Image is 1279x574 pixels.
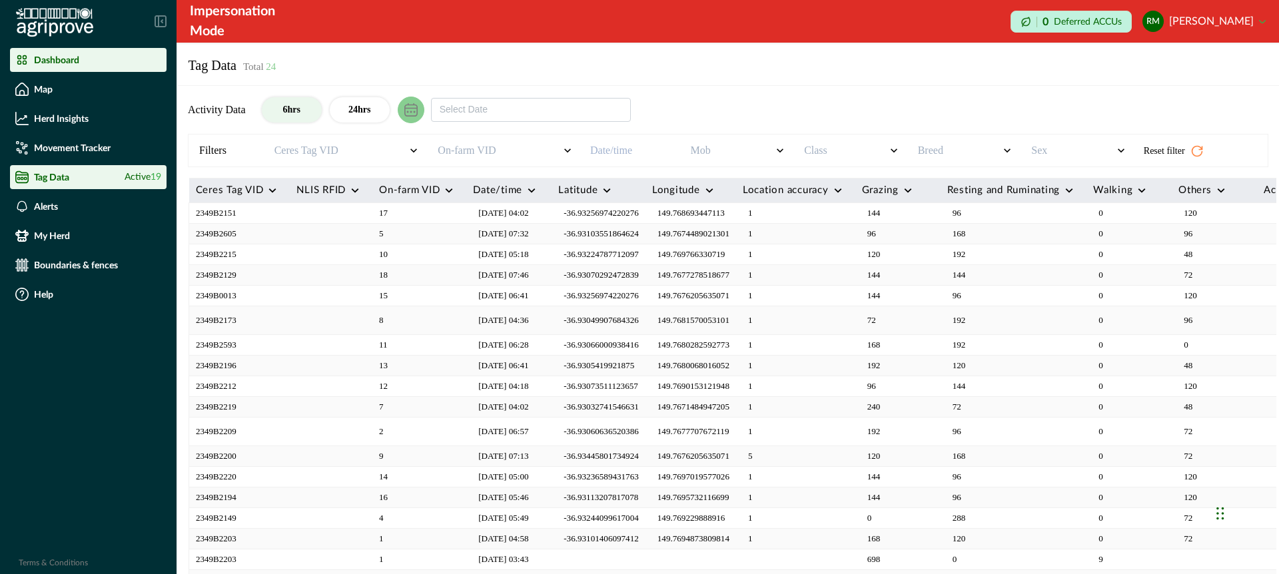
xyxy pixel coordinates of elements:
td: 7 [372,397,466,418]
div: On-farm VID [379,185,440,196]
p: [DATE] 04:18 [478,380,545,393]
p: 72 [1184,449,1250,463]
p: [DATE] 05:49 [478,511,545,525]
p: Date/time [590,143,673,158]
p: 149.7677707672119 [657,425,729,438]
p: 0 [1098,314,1165,327]
p: Dashboard [34,55,79,65]
div: Resting and Ruminating [947,185,1061,196]
p: 0 [953,553,1019,566]
td: 2349B2203 [189,529,290,549]
td: 5 [372,224,466,244]
p: Alerts [34,201,58,212]
p: 72 [1184,268,1250,282]
p: 168 [867,338,934,352]
p: 96 [867,227,934,240]
p: Help [34,289,53,300]
p: 144 [867,289,934,302]
p: 1 [748,491,815,504]
td: 2349B2194 [189,487,290,508]
p: 120 [953,359,1019,372]
p: 120 [1184,289,1250,302]
a: Dashboard [10,48,167,72]
p: 1 [748,470,815,483]
p: 0 [1098,206,1165,220]
p: Map [34,84,53,95]
td: 2349B2200 [189,446,290,467]
p: -36.93236589431763 [564,470,639,483]
p: [DATE] 05:00 [478,470,545,483]
p: 0 [1098,532,1165,545]
p: 96 [953,206,1019,220]
p: 1 [748,289,815,302]
p: 0 [1098,400,1165,414]
p: 1 [748,268,815,282]
td: 2349B2209 [189,418,290,446]
div: Latitude [558,185,598,196]
p: 120 [867,248,934,261]
p: 0 [1098,511,1165,525]
td: 8 [372,306,466,335]
p: 149.7694873809814 [657,532,729,545]
p: -36.93073511123657 [564,380,638,393]
p: 149.7680068016052 [657,359,729,372]
p: 144 [953,268,1019,282]
p: 149.769766330719 [657,248,725,261]
p: Tag Data [189,55,276,75]
p: [DATE] 04:58 [478,532,545,545]
div: Chat Widget [1212,480,1279,544]
td: 10 [372,244,466,265]
p: 96 [1184,314,1250,327]
td: 2349B2173 [189,306,290,335]
p: Herd Insights [34,113,89,124]
td: 2349B2219 [189,397,290,418]
td: 2349B2212 [189,376,290,397]
td: 16 [372,487,466,508]
p: 120 [1184,491,1250,504]
p: [DATE] 07:46 [478,268,545,282]
td: 2349B2605 [189,224,290,244]
p: 149.7674489021301 [657,227,729,240]
div: NLIS RFID [296,185,346,196]
td: 13 [372,356,466,376]
span: Select Date [440,104,488,115]
p: 192 [953,248,1019,261]
p: [DATE] 06:57 [478,425,545,438]
span: Active [125,170,161,184]
p: [DATE] 03:43 [478,553,545,566]
p: 149.7695732116699 [657,491,729,504]
p: 72 [953,400,1019,414]
a: My Herd [10,224,167,248]
p: 168 [953,227,1019,240]
p: 0 [1098,380,1165,393]
td: 2349B0013 [189,286,290,306]
div: Walking [1093,185,1132,196]
td: 2349B2220 [189,467,290,487]
p: -36.93070292472839 [564,268,639,282]
p: 48 [1184,248,1250,261]
span: 24 [264,61,276,72]
p: 0 [1098,449,1165,463]
p: My Herd [34,230,70,241]
p: [DATE] 06:41 [478,289,545,302]
p: 149.7690153121948 [657,380,729,393]
p: 48 [1184,359,1250,372]
p: 1 [748,380,815,393]
p: -36.93224787712097 [564,248,639,261]
p: 120 [1184,380,1250,393]
p: 72 [867,314,934,327]
p: 144 [867,268,934,282]
p: 120 [867,449,934,463]
td: 2349B2215 [189,244,290,265]
p: 288 [953,511,1019,525]
p: -36.93244099617004 [564,511,639,525]
p: 0 [1098,359,1165,372]
td: 15 [372,286,466,306]
div: Date/time [473,185,522,196]
a: Movement Tracker [10,136,167,160]
p: 1 [748,248,815,261]
p: 144 [867,470,934,483]
p: Boundaries & fences [34,260,118,270]
p: 0 [1098,289,1165,302]
li: Filters [191,137,265,164]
